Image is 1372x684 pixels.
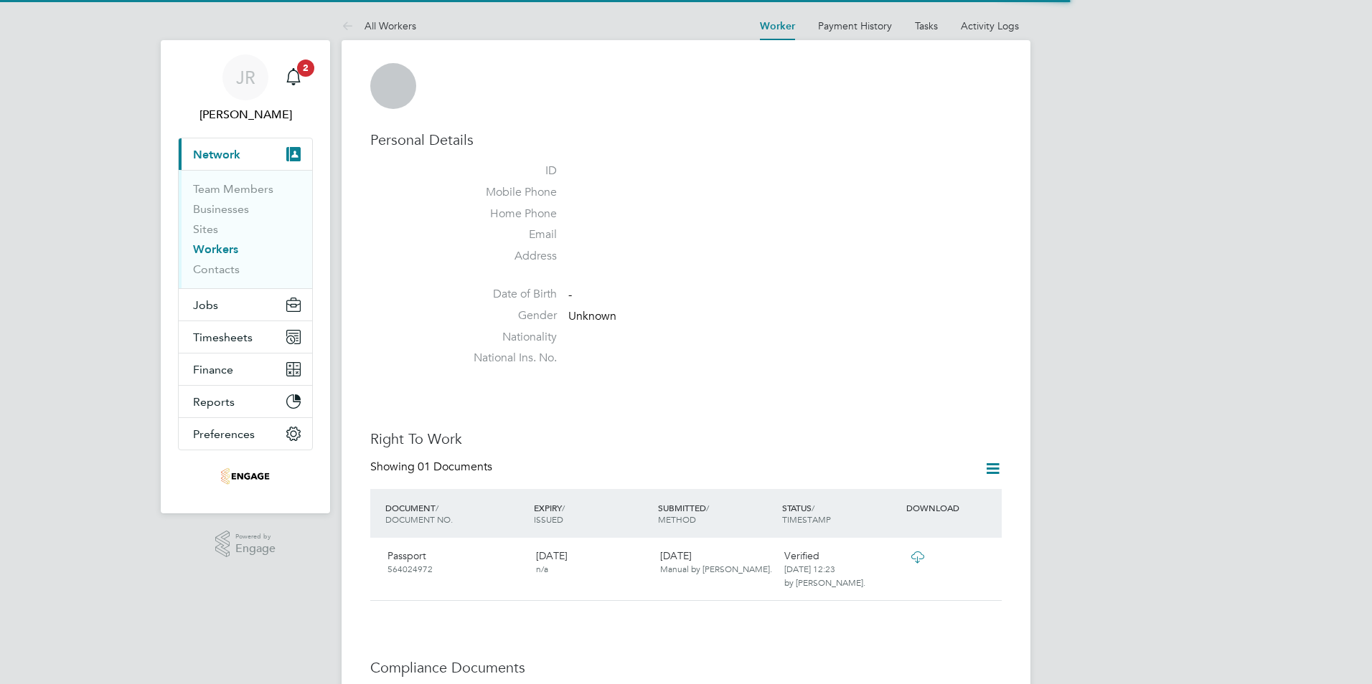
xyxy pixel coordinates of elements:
label: Date of Birth [456,287,557,302]
button: Timesheets [179,321,312,353]
span: Preferences [193,427,255,441]
label: Mobile Phone [456,185,557,200]
label: Email [456,227,557,242]
button: Network [179,138,312,170]
button: Preferences [179,418,312,450]
span: / [436,502,438,513]
span: Jobs [193,298,218,312]
a: Powered byEngage [215,531,276,558]
label: National Ins. No. [456,351,557,366]
a: Team Members [193,182,273,196]
span: n/a [536,563,548,574]
div: SUBMITTED [654,495,779,532]
button: Reports [179,386,312,417]
span: 01 Documents [418,460,492,474]
span: / [812,502,814,513]
span: DOCUMENT NO. [385,513,453,525]
h3: Personal Details [370,130,1002,149]
div: [DATE] [654,543,779,581]
span: [DATE] 12:23 [784,563,835,574]
span: - [568,288,572,302]
div: DOWNLOAD [903,495,1002,521]
div: [DATE] [530,543,654,581]
span: Powered by [235,531,276,543]
label: ID [456,163,557,179]
span: Reports [193,395,235,409]
span: Finance [193,363,233,376]
span: 2 [297,60,314,77]
label: Nationality [456,330,557,345]
div: Network [179,170,312,288]
span: Network [193,148,240,161]
a: Workers [193,242,238,256]
img: tglsearch-logo-retina.png [221,465,269,488]
span: Manual by [PERSON_NAME]. [660,563,772,574]
a: Worker [760,20,795,32]
span: / [562,502,565,513]
a: 2 [279,54,308,100]
a: Contacts [193,262,240,276]
div: EXPIRY [530,495,654,532]
span: TIMESTAMP [782,513,831,525]
a: Tasks [915,19,938,32]
a: Go to home page [178,465,313,488]
h3: Right To Work [370,429,1002,448]
span: 564024972 [387,563,433,574]
span: by [PERSON_NAME]. [784,576,865,588]
span: Unknown [568,309,616,323]
span: / [706,502,709,513]
a: All Workers [342,19,416,32]
span: Joanna Rogers [178,106,313,123]
span: Timesheets [193,331,253,344]
div: DOCUMENT [382,495,530,532]
a: Sites [193,222,218,236]
div: Passport [382,543,530,581]
span: Engage [235,543,276,555]
h3: Compliance Documents [370,658,1002,677]
div: STATUS [779,495,903,532]
label: Address [456,249,557,264]
a: Payment History [818,19,892,32]
div: Showing [370,460,495,475]
button: Finance [179,353,312,385]
a: Activity Logs [961,19,1019,32]
span: Verified [784,549,819,562]
label: Home Phone [456,206,557,222]
a: JR[PERSON_NAME] [178,54,313,123]
button: Jobs [179,289,312,320]
nav: Main navigation [161,40,330,513]
span: METHOD [658,513,696,525]
span: JR [236,68,255,87]
a: Businesses [193,202,249,216]
span: ISSUED [534,513,563,525]
label: Gender [456,308,557,323]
